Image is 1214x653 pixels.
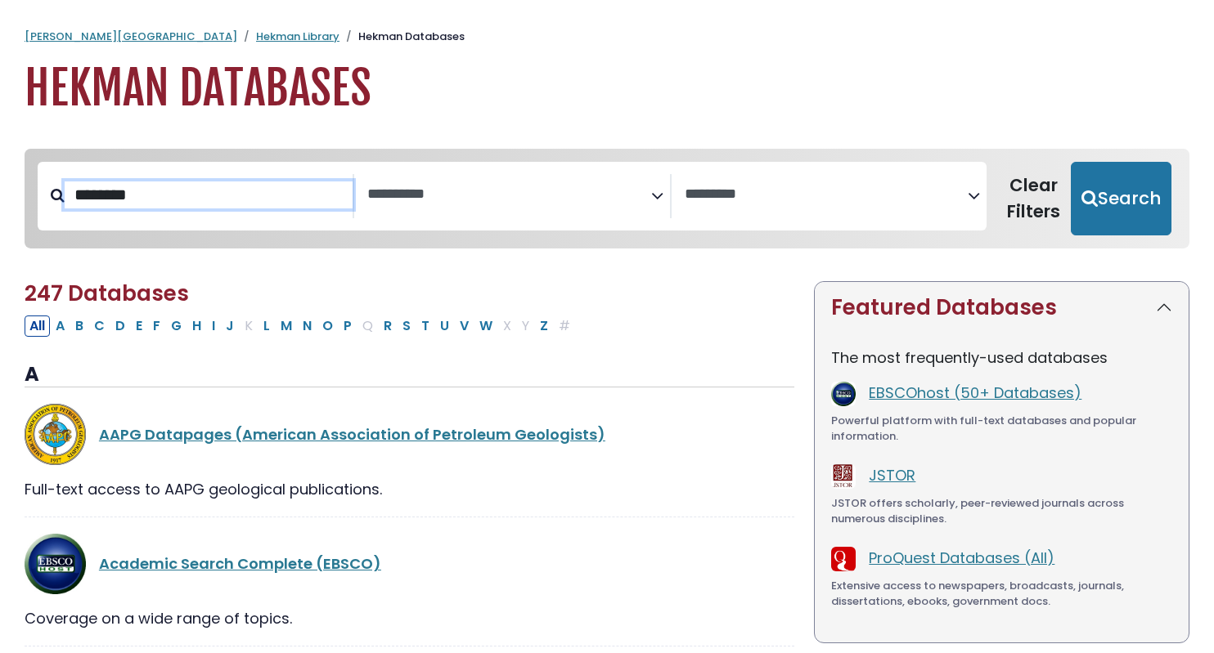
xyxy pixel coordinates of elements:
[474,315,497,337] button: Filter Results W
[831,347,1172,369] p: The most frequently-used databases
[435,315,454,337] button: Filter Results U
[339,29,465,45] li: Hekman Databases
[99,424,605,445] a: AAPG Datapages (American Association of Petroleum Geologists)
[65,181,353,208] input: Search database by title or keyword
[869,548,1054,568] a: ProQuest Databases (All)
[831,578,1172,610] div: Extensive access to newspapers, broadcasts, journals, dissertations, ebooks, government docs.
[379,315,397,337] button: Filter Results R
[25,363,794,387] h3: A
[996,162,1071,235] button: Clear Filters
[831,413,1172,445] div: Powerful platform with full-text databases and popular information.
[259,315,275,337] button: Filter Results L
[25,149,1189,248] nav: Search filters
[51,315,70,337] button: Filter Results A
[187,315,206,337] button: Filter Results H
[131,315,147,337] button: Filter Results E
[276,315,297,337] button: Filter Results M
[70,315,88,337] button: Filter Results B
[869,465,915,485] a: JSTOR
[89,315,110,337] button: Filter Results C
[25,279,189,308] span: 247 Databases
[317,315,338,337] button: Filter Results O
[207,315,220,337] button: Filter Results I
[535,315,553,337] button: Filter Results Z
[298,315,317,337] button: Filter Results N
[831,495,1172,527] div: JSTOR offers scholarly, peer-reviewed journals across numerous disciplines.
[869,382,1081,403] a: EBSCOhost (50+ Databases)
[685,186,968,204] textarea: Search
[110,315,130,337] button: Filter Results D
[25,478,794,500] div: Full-text access to AAPG geological publications.
[815,282,1189,333] button: Featured Databases
[25,607,794,629] div: Coverage on a wide range of topics.
[99,553,381,574] a: Academic Search Complete (EBSCO)
[339,315,357,337] button: Filter Results P
[25,315,50,337] button: All
[221,315,239,337] button: Filter Results J
[25,61,1189,116] h1: Hekman Databases
[367,186,650,204] textarea: Search
[1071,162,1171,235] button: Submit for Search Results
[166,315,187,337] button: Filter Results G
[455,315,474,337] button: Filter Results V
[25,315,577,335] div: Alpha-list to filter by first letter of database name
[256,29,339,44] a: Hekman Library
[416,315,434,337] button: Filter Results T
[148,315,165,337] button: Filter Results F
[25,29,237,44] a: [PERSON_NAME][GEOGRAPHIC_DATA]
[398,315,416,337] button: Filter Results S
[25,29,1189,45] nav: breadcrumb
